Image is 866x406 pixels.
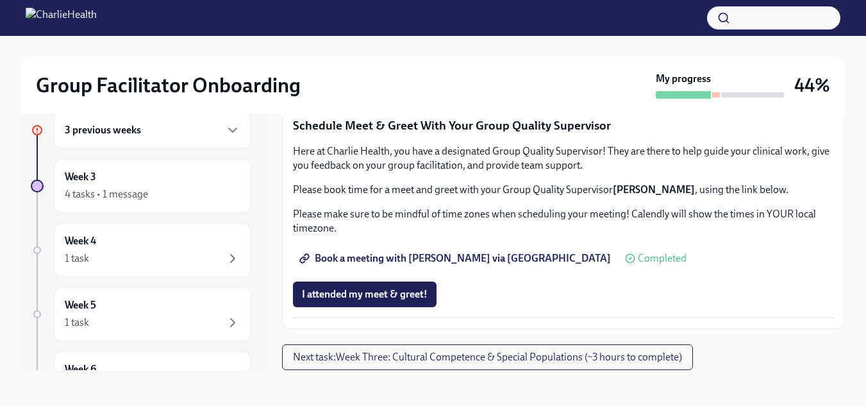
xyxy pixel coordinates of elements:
[31,287,251,341] a: Week 51 task
[31,351,251,405] a: Week 6
[293,183,835,197] p: Please book time for a meet and greet with your Group Quality Supervisor , using the link below.
[794,74,830,97] h3: 44%
[65,187,148,201] div: 4 tasks • 1 message
[65,316,89,330] div: 1 task
[293,351,682,364] span: Next task : Week Three: Cultural Competence & Special Populations (~3 hours to complete)
[65,362,96,376] h6: Week 6
[65,234,96,248] h6: Week 4
[65,123,141,137] h6: 3 previous weeks
[302,252,611,265] span: Book a meeting with [PERSON_NAME] via [GEOGRAPHIC_DATA]
[656,72,711,86] strong: My progress
[293,246,620,271] a: Book a meeting with [PERSON_NAME] via [GEOGRAPHIC_DATA]
[638,253,687,264] span: Completed
[54,112,251,149] div: 3 previous weeks
[31,159,251,213] a: Week 34 tasks • 1 message
[302,288,428,301] span: I attended my meet & greet!
[65,298,96,312] h6: Week 5
[293,117,835,134] p: Schedule Meet & Greet With Your Group Quality Supervisor
[293,207,835,235] p: Please make sure to be mindful of time zones when scheduling your meeting! Calendly will show the...
[36,72,301,98] h2: Group Facilitator Onboarding
[282,344,693,370] button: Next task:Week Three: Cultural Competence & Special Populations (~3 hours to complete)
[293,282,437,307] button: I attended my meet & greet!
[26,8,97,28] img: CharlieHealth
[65,251,89,266] div: 1 task
[293,144,835,173] p: Here at Charlie Health, you have a designated Group Quality Supervisor! They are there to help gu...
[613,183,695,196] strong: [PERSON_NAME]
[65,170,96,184] h6: Week 3
[31,223,251,277] a: Week 41 task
